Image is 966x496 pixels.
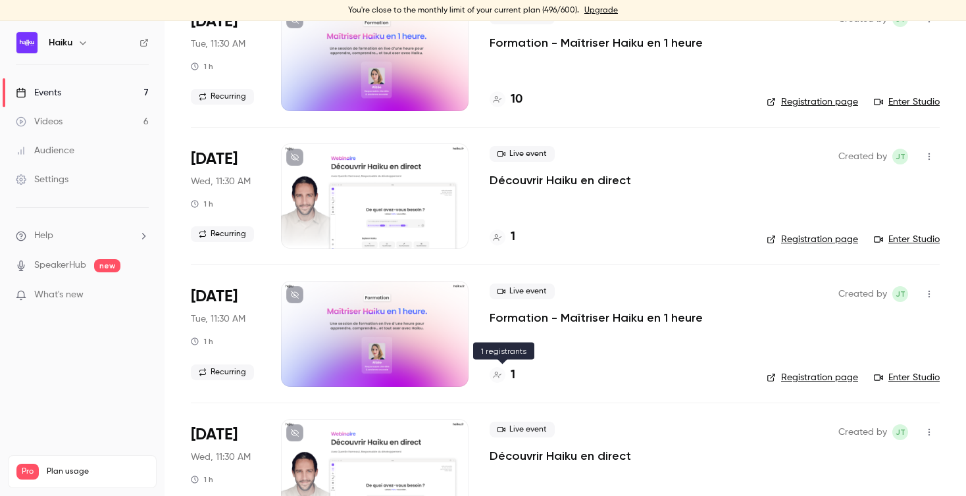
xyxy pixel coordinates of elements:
span: [DATE] [191,424,238,445]
iframe: Noticeable Trigger [133,289,149,301]
span: jT [896,149,905,164]
span: Live event [490,146,555,162]
span: new [94,259,120,272]
a: Upgrade [584,5,618,16]
span: Wed, 11:30 AM [191,175,251,188]
span: jean Touzet [892,149,908,164]
a: Découvrir Haiku en direct [490,448,631,464]
span: [DATE] [191,149,238,170]
div: Sep 30 Tue, 11:30 AM (Europe/Paris) [191,281,260,386]
div: Settings [16,173,68,186]
span: Tue, 11:30 AM [191,312,245,326]
div: Sep 23 Tue, 11:30 AM (Europe/Paris) [191,6,260,111]
a: Découvrir Haiku en direct [490,172,631,188]
span: Created by [838,424,887,440]
h6: Haiku [49,36,72,49]
span: jean Touzet [892,286,908,302]
span: Plan usage [47,466,148,477]
a: 1 [490,366,515,384]
span: Wed, 11:30 AM [191,451,251,464]
span: Pro [16,464,39,480]
a: Registration page [767,371,858,384]
a: 10 [490,91,522,109]
span: Recurring [191,226,254,242]
a: Enter Studio [874,95,940,109]
span: Help [34,229,53,243]
a: Registration page [767,233,858,246]
a: Enter Studio [874,371,940,384]
a: Formation - Maîtriser Haiku en 1 heure [490,310,703,326]
div: 1 h [191,199,213,209]
li: help-dropdown-opener [16,229,149,243]
span: jean Touzet [892,424,908,440]
div: Videos [16,115,63,128]
span: Tue, 11:30 AM [191,37,245,51]
div: 1 h [191,336,213,347]
div: 1 h [191,61,213,72]
div: Events [16,86,61,99]
a: Formation - Maîtriser Haiku en 1 heure [490,35,703,51]
span: [DATE] [191,11,238,32]
div: Sep 24 Wed, 11:30 AM (Europe/Paris) [191,143,260,249]
a: 1 [490,228,515,246]
span: Created by [838,286,887,302]
span: Live event [490,422,555,437]
img: Haiku [16,32,38,53]
span: Recurring [191,364,254,380]
span: Created by [838,149,887,164]
h4: 1 [511,228,515,246]
span: jT [896,424,905,440]
h4: 1 [511,366,515,384]
span: jT [896,286,905,302]
a: Enter Studio [874,233,940,246]
div: Audience [16,144,74,157]
span: [DATE] [191,286,238,307]
h4: 10 [511,91,522,109]
div: 1 h [191,474,213,485]
a: SpeakerHub [34,259,86,272]
span: What's new [34,288,84,302]
span: Live event [490,284,555,299]
span: Recurring [191,89,254,105]
a: Registration page [767,95,858,109]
